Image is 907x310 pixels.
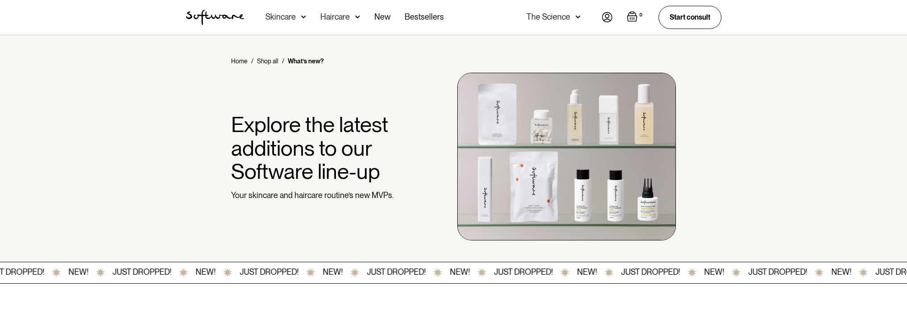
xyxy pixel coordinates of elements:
[288,57,324,66] div: What’s new?
[323,267,343,278] div: NEW!
[301,12,306,21] img: arrow down
[494,267,553,278] div: JUST DROPPED!
[112,267,171,278] div: JUST DROPPED!
[638,11,644,19] div: 0
[231,190,405,200] p: Your skincare and haircare routine’s new MVPs.
[257,57,278,66] a: Shop all
[627,11,644,24] a: Open empty cart
[186,10,244,25] a: home
[526,12,570,21] div: The Science
[251,57,253,66] div: /
[659,6,721,29] a: Start consult
[450,267,470,278] div: NEW!
[265,12,296,21] div: Skincare
[748,267,807,278] div: JUST DROPPED!
[68,267,88,278] div: NEW!
[831,267,851,278] div: NEW!
[186,10,244,25] img: Software Logo
[621,267,680,278] div: JUST DROPPED!
[282,57,284,66] div: /
[576,12,580,21] img: arrow down
[240,267,298,278] div: JUST DROPPED!
[367,267,426,278] div: JUST DROPPED!
[704,267,724,278] div: NEW!
[320,12,350,21] div: Haircare
[231,113,405,183] h1: Explore the latest additions to our Software line-up
[355,12,360,21] img: arrow down
[195,267,215,278] div: NEW!
[577,267,597,278] div: NEW!
[231,57,248,66] a: Home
